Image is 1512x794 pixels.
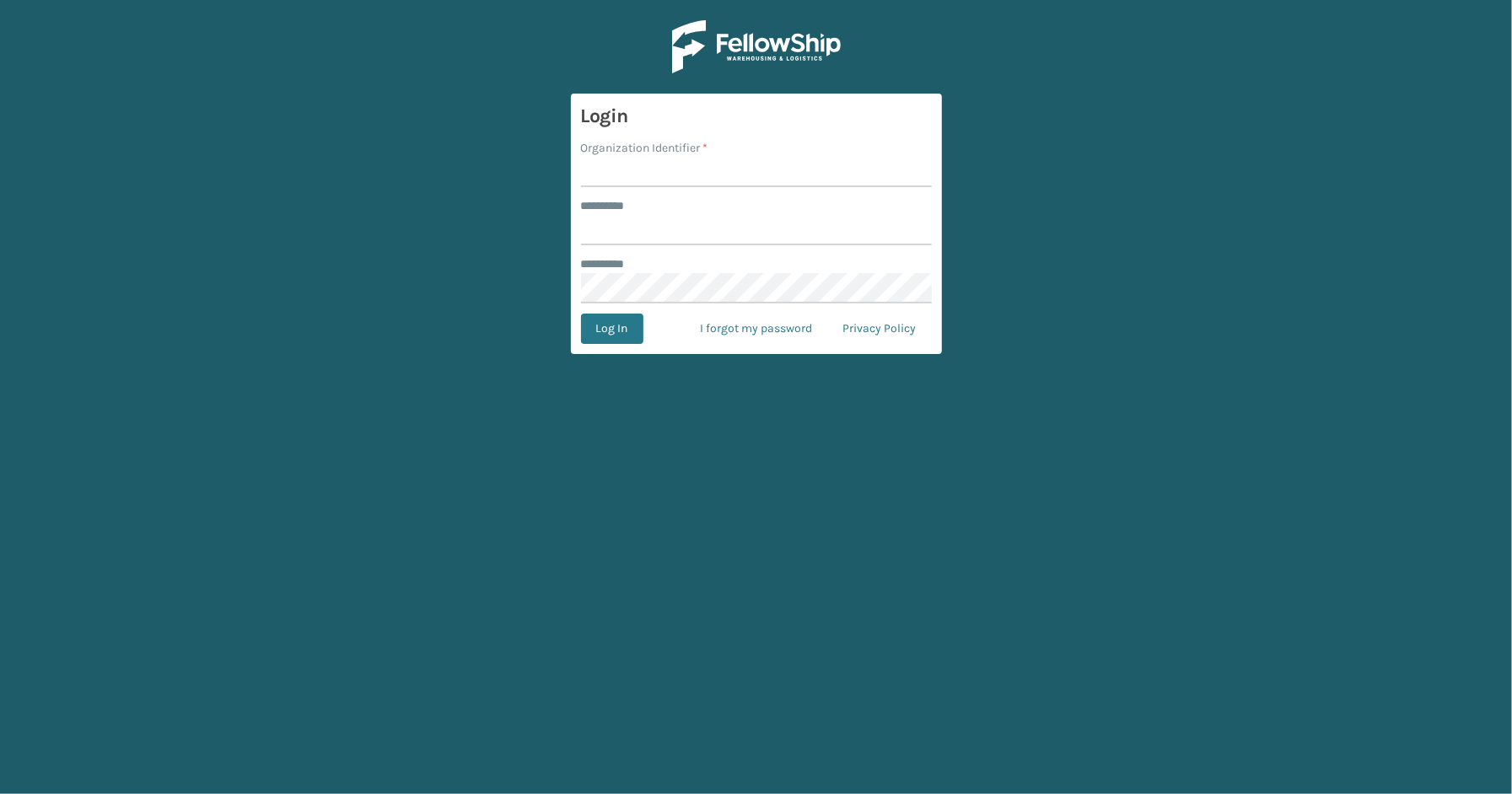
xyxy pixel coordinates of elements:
img: Logo [672,20,841,73]
h3: Login [581,104,932,129]
button: Log In [581,314,643,344]
label: Organization Identifier [581,139,708,157]
a: I forgot my password [686,314,828,344]
a: Privacy Policy [828,314,932,344]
